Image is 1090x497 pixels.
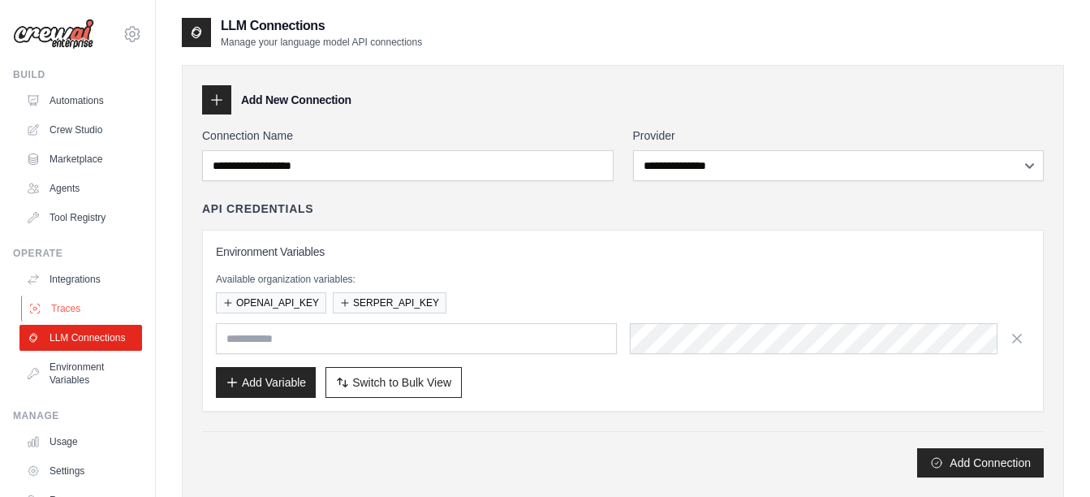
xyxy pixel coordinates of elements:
p: Available organization variables: [216,273,1030,286]
div: Build [13,68,142,81]
a: LLM Connections [19,325,142,351]
a: Usage [19,429,142,455]
h4: API Credentials [202,201,313,217]
button: OPENAI_API_KEY [216,292,326,313]
a: Settings [19,458,142,484]
h3: Environment Variables [216,244,1030,260]
div: Manage [13,409,142,422]
a: Tool Registry [19,205,142,231]
a: Automations [19,88,142,114]
h2: LLM Connections [221,16,422,36]
a: Traces [21,296,144,322]
div: Operate [13,247,142,260]
button: Add Variable [216,367,316,398]
span: Switch to Bulk View [352,374,451,391]
a: Crew Studio [19,117,142,143]
button: Add Connection [917,448,1044,478]
img: Logo [13,19,94,50]
label: Provider [633,127,1045,144]
label: Connection Name [202,127,614,144]
p: Manage your language model API connections [221,36,422,49]
a: Marketplace [19,146,142,172]
a: Environment Variables [19,354,142,393]
h3: Add New Connection [241,92,351,108]
button: Switch to Bulk View [325,367,462,398]
a: Integrations [19,266,142,292]
button: SERPER_API_KEY [333,292,446,313]
a: Agents [19,175,142,201]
